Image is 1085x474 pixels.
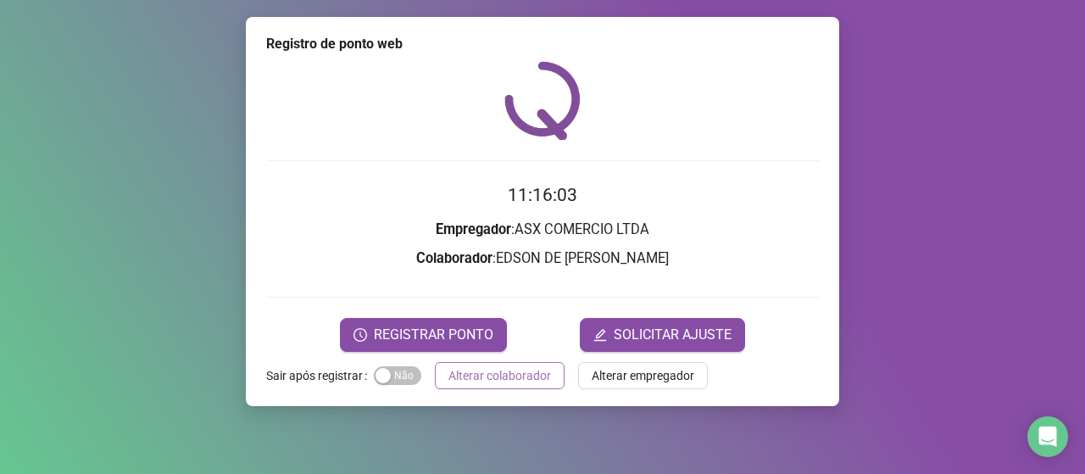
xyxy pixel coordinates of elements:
[416,250,492,266] strong: Colaborador
[508,185,577,205] time: 11:16:03
[266,219,819,241] h3: : ASX COMERCIO LTDA
[614,325,732,345] span: SOLICITAR AJUSTE
[436,221,511,237] strong: Empregador
[266,34,819,54] div: Registro de ponto web
[593,328,607,342] span: edit
[435,362,565,389] button: Alterar colaborador
[353,328,367,342] span: clock-circle
[266,362,374,389] label: Sair após registrar
[340,318,507,352] button: REGISTRAR PONTO
[266,248,819,270] h3: : EDSON DE [PERSON_NAME]
[374,325,493,345] span: REGISTRAR PONTO
[578,362,708,389] button: Alterar empregador
[1027,416,1068,457] div: Open Intercom Messenger
[448,366,551,385] span: Alterar colaborador
[504,61,581,140] img: QRPoint
[592,366,694,385] span: Alterar empregador
[580,318,745,352] button: editSOLICITAR AJUSTE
